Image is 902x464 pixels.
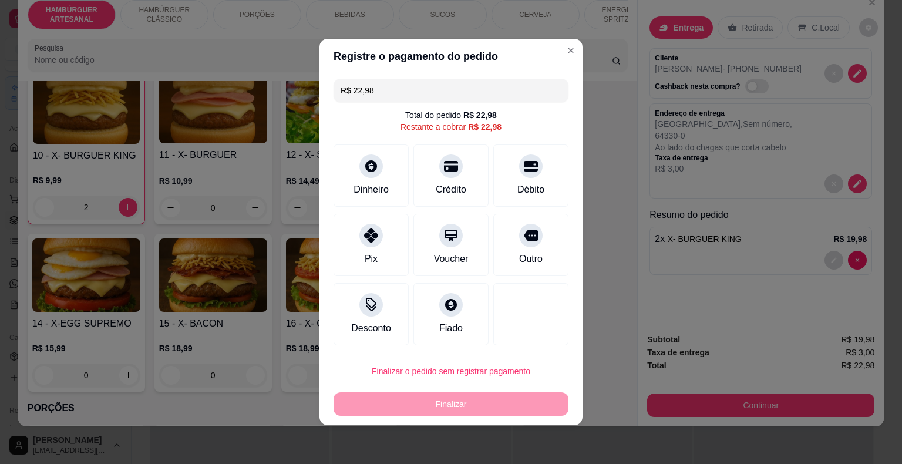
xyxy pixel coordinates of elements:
div: R$ 22,98 [468,121,502,133]
div: Outro [519,252,543,266]
header: Registre o pagamento do pedido [319,39,583,74]
div: Dinheiro [354,183,389,197]
div: Débito [517,183,544,197]
div: Voucher [434,252,469,266]
div: R$ 22,98 [463,109,497,121]
button: Finalizar o pedido sem registrar pagamento [334,359,568,383]
div: Desconto [351,321,391,335]
div: Pix [365,252,378,266]
div: Crédito [436,183,466,197]
div: Total do pedido [405,109,497,121]
div: Restante a cobrar [400,121,502,133]
input: Ex.: hambúrguer de cordeiro [341,79,561,102]
button: Close [561,41,580,60]
div: Fiado [439,321,463,335]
